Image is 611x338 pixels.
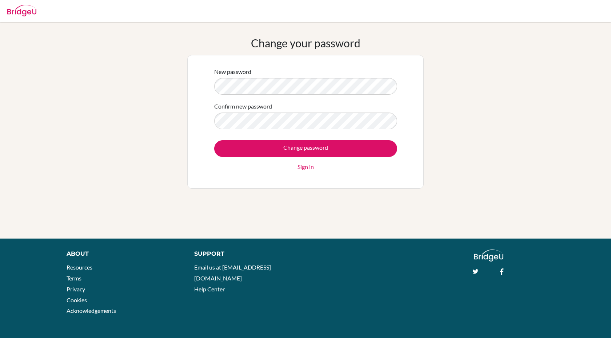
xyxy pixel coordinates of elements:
[474,249,503,262] img: logo_white@2x-f4f0deed5e89b7ecb1c2cc34c3e3d731f90f0f143d5ea2071677605dd97b5244.png
[67,275,81,282] a: Terms
[194,249,297,258] div: Support
[67,307,116,314] a: Acknowledgements
[251,36,360,50] h1: Change your password
[214,102,272,111] label: Confirm new password
[194,264,271,282] a: Email us at [EMAIL_ADDRESS][DOMAIN_NAME]
[297,162,314,171] a: Sign in
[67,286,85,292] a: Privacy
[7,5,36,16] img: Bridge-U
[214,140,397,157] input: Change password
[214,67,251,76] label: New password
[67,249,178,258] div: About
[194,286,225,292] a: Help Center
[67,296,87,303] a: Cookies
[67,264,92,271] a: Resources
